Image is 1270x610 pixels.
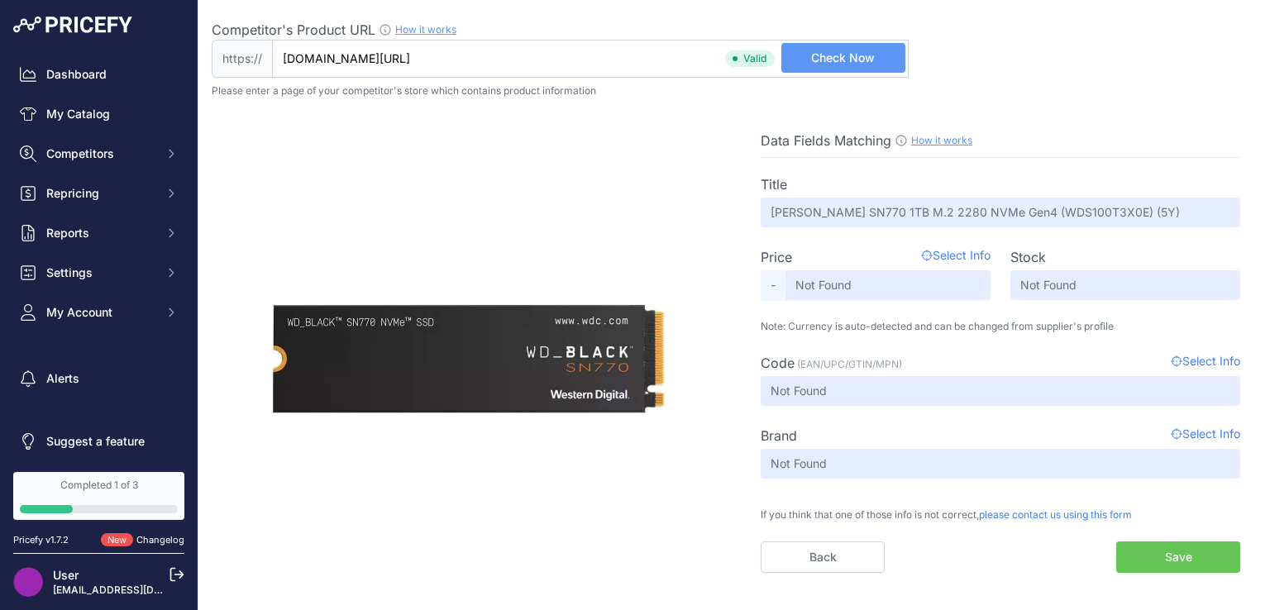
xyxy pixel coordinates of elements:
[13,218,184,248] button: Reports
[13,472,184,520] a: Completed 1 of 3
[13,60,184,456] nav: Sidebar
[979,508,1132,521] span: please contact us using this form
[136,534,184,546] a: Changelog
[46,304,155,321] span: My Account
[761,198,1240,227] input: -
[1010,270,1240,300] input: -
[797,358,902,370] span: (EAN/UPC/GTIN/MPN)
[761,320,1240,333] p: Note: Currency is auto-detected and can be changed from supplier's profile
[13,258,184,288] button: Settings
[921,247,991,267] span: Select Info
[761,449,1240,479] input: -
[1116,541,1240,573] button: Save
[761,355,795,371] span: Code
[395,23,456,36] a: How it works
[781,43,905,73] button: Check Now
[272,40,909,78] input: www.onlineshop.com/product
[101,533,133,547] span: New
[13,533,69,547] div: Pricefy v1.7.2
[761,498,1240,522] p: If you think that one of those info is not correct,
[13,60,184,89] a: Dashboard
[785,270,991,300] input: -
[212,84,1257,98] p: Please enter a page of your competitor's store which contains product information
[212,40,272,78] span: https://
[13,139,184,169] button: Competitors
[46,225,155,241] span: Reports
[1171,426,1240,446] span: Select Info
[53,584,226,596] a: [EMAIL_ADDRESS][DOMAIN_NAME]
[46,145,155,162] span: Competitors
[46,185,155,202] span: Repricing
[13,364,184,393] a: Alerts
[761,376,1240,406] input: -
[911,134,972,146] a: How it works
[761,132,891,149] span: Data Fields Matching
[761,270,785,300] span: -
[1171,353,1240,373] span: Select Info
[13,427,184,456] a: Suggest a feature
[1010,247,1046,267] label: Stock
[212,21,375,38] span: Competitor's Product URL
[811,50,875,66] span: Check Now
[13,99,184,129] a: My Catalog
[761,174,787,194] label: Title
[13,17,132,33] img: Pricefy Logo
[761,426,797,446] label: Brand
[13,179,184,208] button: Repricing
[761,247,792,267] label: Price
[761,541,885,573] a: Back
[46,264,155,281] span: Settings
[13,298,184,327] button: My Account
[53,568,79,582] a: User
[20,479,178,492] div: Completed 1 of 3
